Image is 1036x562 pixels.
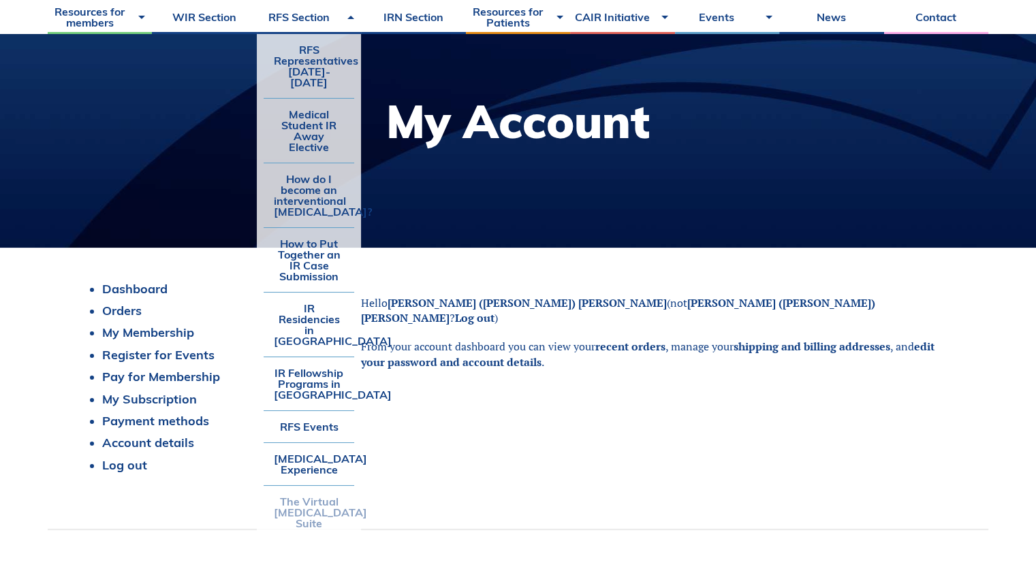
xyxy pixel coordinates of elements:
a: Orders [102,303,142,318]
a: The Virtual [MEDICAL_DATA] Suite [264,486,354,539]
a: Log out [102,457,147,473]
a: My Membership [102,325,194,340]
a: IR Residencies in [GEOGRAPHIC_DATA] [264,293,354,357]
a: RFS Representatives [DATE]-[DATE] [264,34,354,98]
strong: [PERSON_NAME] ([PERSON_NAME]) [PERSON_NAME] [361,295,875,325]
a: RFS Events [264,411,354,442]
a: My Subscription [102,391,197,407]
a: edit your password and account details [361,339,935,369]
a: How do I become an interventional [MEDICAL_DATA]? [264,163,354,227]
a: Payment methods [102,413,209,429]
p: Hello (not ? ) [361,295,954,326]
a: Dashboard [102,281,168,297]
a: Pay for Membership [102,369,220,384]
strong: [PERSON_NAME] ([PERSON_NAME]) [PERSON_NAME] [388,295,667,310]
a: Account details [102,435,194,450]
p: From your account dashboard you can view your , manage your , and . [361,339,954,369]
a: Medical Student IR Away Elective [264,99,354,163]
a: [MEDICAL_DATA] Experience [264,443,354,485]
a: Register for Events [102,347,215,363]
a: How to Put Together an IR Case Submission [264,228,354,292]
a: IR Fellowship Programs in [GEOGRAPHIC_DATA] [264,357,354,410]
a: recent orders [595,339,665,354]
a: shipping and billing addresses [734,339,890,354]
a: Log out [455,310,495,325]
h1: My Account [386,99,650,144]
